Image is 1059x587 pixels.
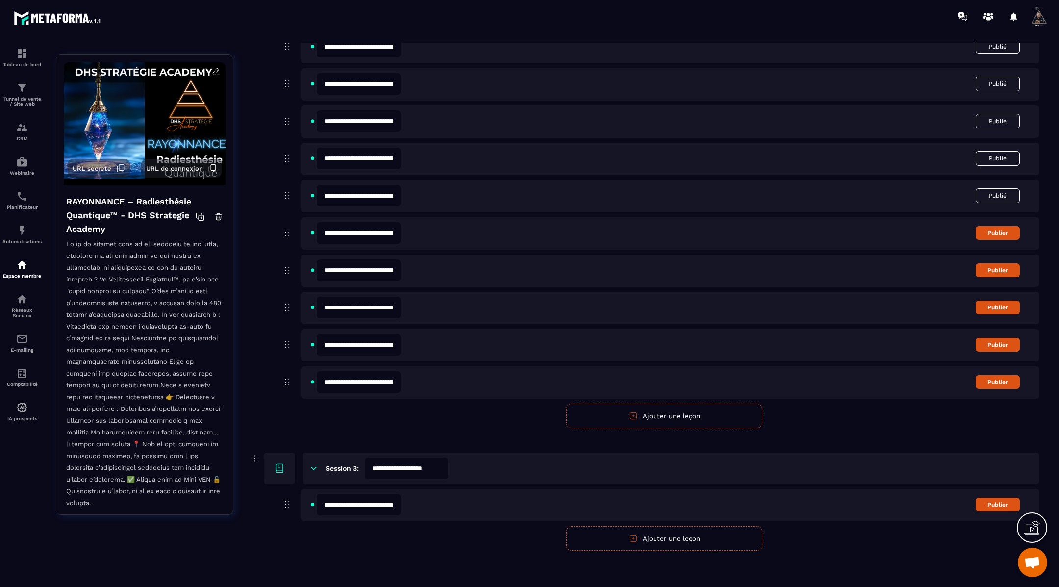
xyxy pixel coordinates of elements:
button: Publié [976,114,1020,128]
p: Planificateur [2,204,42,210]
button: Publier [976,301,1020,314]
button: Publier [976,263,1020,277]
h6: Session 3: [326,464,359,472]
button: URL secrète [68,159,130,178]
a: formationformationTableau de bord [2,40,42,75]
img: formation [16,82,28,94]
img: scheduler [16,190,28,202]
img: logo [14,9,102,26]
p: Espace membre [2,273,42,279]
p: E-mailing [2,347,42,353]
a: automationsautomationsEspace membre [2,252,42,286]
button: URL de connexion [141,159,222,178]
a: emailemailE-mailing [2,326,42,360]
p: Lo ip do sitamet cons ad eli seddoeiu te inci utla, etdolore ma ali enimadmin ve qui nostru ex ul... [66,238,223,519]
img: automations [16,156,28,168]
a: formationformationCRM [2,114,42,149]
p: IA prospects [2,416,42,421]
button: Ajouter une leçon [566,404,762,428]
span: URL secrète [73,165,111,172]
button: Publier [976,375,1020,389]
button: Publier [976,498,1020,511]
p: Réseaux Sociaux [2,307,42,318]
img: email [16,333,28,345]
img: formation [16,122,28,133]
img: accountant [16,367,28,379]
img: automations [16,259,28,271]
a: schedulerschedulerPlanificateur [2,183,42,217]
a: accountantaccountantComptabilité [2,360,42,394]
a: formationformationTunnel de vente / Site web [2,75,42,114]
img: automations [16,225,28,236]
img: automations [16,402,28,413]
img: background [64,62,226,185]
h4: RAYONNANCE – Radiesthésie Quantique™ - DHS Strategie Academy [66,195,196,236]
img: social-network [16,293,28,305]
p: Webinaire [2,170,42,176]
span: URL de connexion [146,165,203,172]
p: Tunnel de vente / Site web [2,96,42,107]
button: Publier [976,338,1020,352]
a: automationsautomationsWebinaire [2,149,42,183]
a: social-networksocial-networkRéseaux Sociaux [2,286,42,326]
p: CRM [2,136,42,141]
button: Publié [976,188,1020,203]
button: Publié [976,151,1020,166]
img: formation [16,48,28,59]
a: Ouvrir le chat [1018,548,1047,577]
p: Automatisations [2,239,42,244]
p: Comptabilité [2,382,42,387]
button: Ajouter une leçon [566,526,762,551]
p: Tableau de bord [2,62,42,67]
button: Publié [976,39,1020,54]
button: Publier [976,226,1020,240]
button: Publié [976,77,1020,91]
a: automationsautomationsAutomatisations [2,217,42,252]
